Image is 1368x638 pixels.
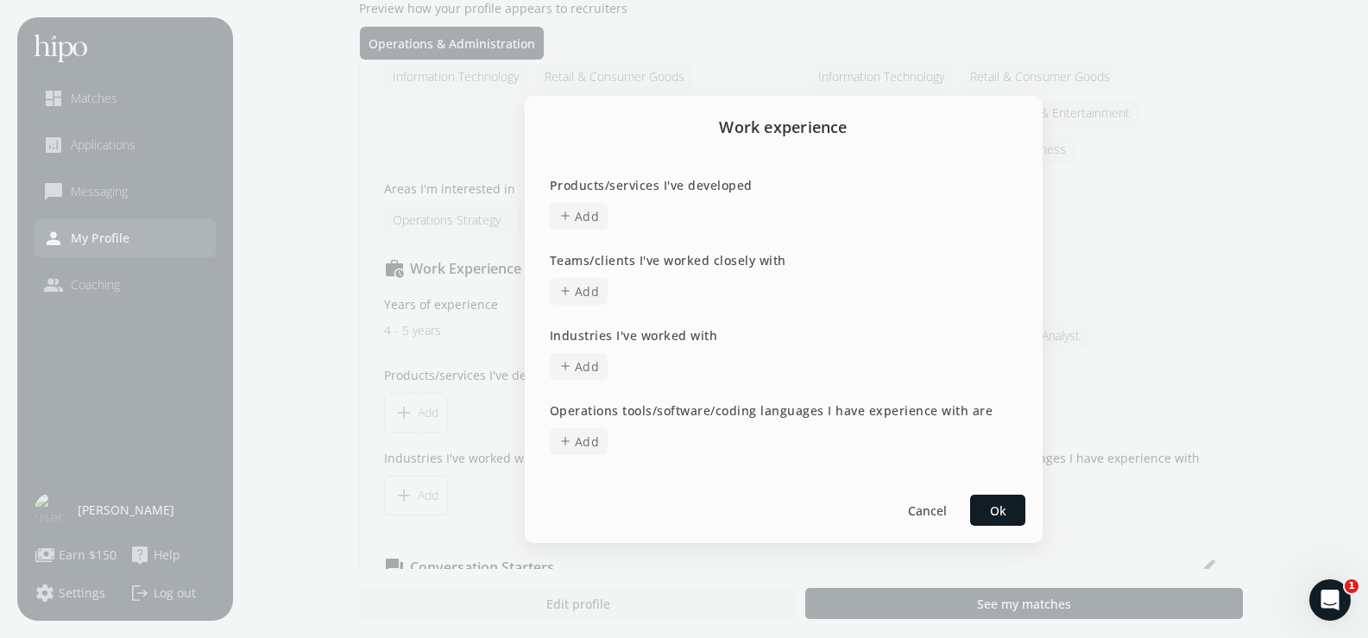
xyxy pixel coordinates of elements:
h1: Teams/clients I've worked closely with [550,251,1022,269]
span: Add [575,357,600,376]
span: add [558,359,572,373]
span: Ok [989,501,1006,519]
h1: Operations tools/software/coding languages I have experience with are [550,401,1022,420]
span: 1 [1345,579,1359,593]
span: add [558,284,572,298]
span: Cancel [907,501,946,519]
iframe: Intercom live chat [1309,579,1351,621]
span: add [558,434,572,448]
h1: Products/services I've developed [550,176,1022,194]
h1: Industries I've worked with [550,326,1022,344]
h2: Work experience [525,96,1043,158]
button: Cancel [899,495,955,526]
button: Ok [970,495,1025,526]
span: Add [575,433,600,451]
span: Add [575,207,600,225]
span: add [558,209,572,223]
span: Add [575,282,600,300]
